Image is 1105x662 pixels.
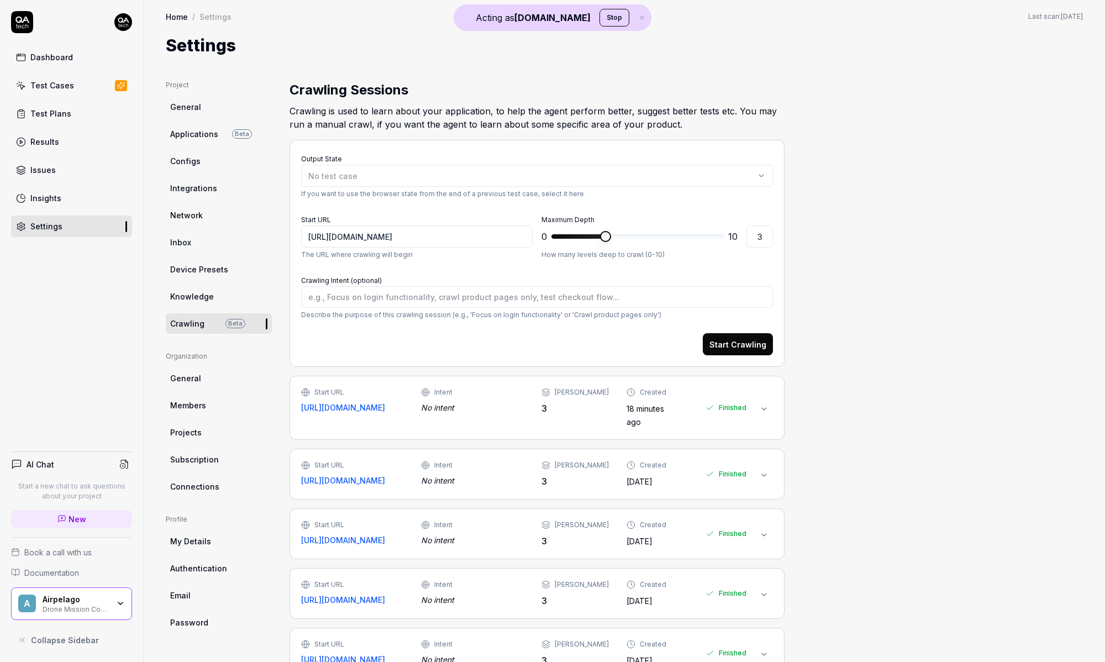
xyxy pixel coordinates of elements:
[166,178,272,198] a: Integrations
[541,250,773,260] p: How many levels deep to crawl (0-10)
[170,155,201,167] span: Configs
[11,587,132,621] button: AAirpelagoDrone Mission Control
[627,477,653,486] time: [DATE]
[11,547,132,558] a: Book a call with us
[301,276,382,285] label: Crawling Intent (optional)
[170,318,204,329] span: Crawling
[166,585,272,606] a: Email
[301,189,773,199] p: If you want to use the browser state from the end of a previous test case, select it here
[1028,12,1083,22] button: Last scan:[DATE]
[43,595,109,605] div: Airpelago
[166,422,272,443] a: Projects
[170,454,219,465] span: Subscription
[11,629,132,651] button: Collapse Sidebar
[640,460,666,470] div: Created
[43,604,109,613] div: Drone Mission Control
[1061,12,1083,20] time: [DATE]
[166,476,272,497] a: Connections
[11,187,132,209] a: Insights
[166,313,272,334] a: CrawlingBeta
[225,319,245,328] span: Beta
[434,520,452,530] div: Intent
[314,520,344,530] div: Start URL
[232,129,252,139] span: Beta
[170,372,201,384] span: General
[170,128,218,140] span: Applications
[1028,12,1083,22] span: Last scan:
[166,232,272,253] a: Inbox
[640,387,666,397] div: Created
[640,520,666,530] div: Created
[170,617,208,628] span: Password
[434,460,452,470] div: Intent
[30,136,59,148] div: Results
[627,537,653,546] time: [DATE]
[555,580,609,590] div: [PERSON_NAME]
[166,11,188,22] a: Home
[11,75,132,96] a: Test Cases
[11,46,132,68] a: Dashboard
[706,387,746,428] div: Finished
[24,567,79,579] span: Documentation
[541,402,609,415] div: 3
[314,580,344,590] div: Start URL
[170,237,191,248] span: Inbox
[166,80,272,90] div: Project
[11,567,132,579] a: Documentation
[308,171,357,181] span: No test case
[599,9,629,27] button: Stop
[170,101,201,113] span: General
[166,97,272,117] a: General
[541,216,594,224] label: Maximum Depth
[301,155,342,163] label: Output State
[27,459,54,470] h4: AI Chat
[166,531,272,551] a: My Details
[170,400,206,411] span: Members
[541,534,609,548] div: 3
[166,33,236,58] h1: Settings
[170,481,219,492] span: Connections
[627,404,664,427] time: 18 minutes ago
[11,481,132,501] p: Start a new chat to ask questions about your project
[166,124,272,144] a: ApplicationsBeta
[314,639,344,649] div: Start URL
[301,310,773,320] p: Describe the purpose of this crawling session (e.g., 'Focus on login functionality' or 'Crawl pro...
[18,595,36,612] span: A
[728,230,738,243] span: 10
[301,534,385,546] a: [URL][DOMAIN_NAME]
[170,590,191,601] span: Email
[541,594,609,607] div: 3
[301,594,385,606] a: [URL][DOMAIN_NAME]
[170,182,217,194] span: Integrations
[166,351,272,361] div: Organization
[11,510,132,528] a: New
[314,460,344,470] div: Start URL
[166,449,272,470] a: Subscription
[166,286,272,307] a: Knowledge
[301,402,385,413] a: [URL][DOMAIN_NAME]
[11,216,132,237] a: Settings
[30,192,61,204] div: Insights
[166,259,272,280] a: Device Presets
[11,103,132,124] a: Test Plans
[30,80,74,91] div: Test Cases
[555,460,609,470] div: [PERSON_NAME]
[24,547,92,558] span: Book a call with us
[192,11,195,22] div: /
[166,514,272,524] div: Profile
[166,151,272,171] a: Configs
[166,395,272,416] a: Members
[30,51,73,63] div: Dashboard
[555,387,609,397] div: [PERSON_NAME]
[640,639,666,649] div: Created
[199,11,231,22] div: Settings
[290,100,785,131] h2: Crawling is used to learn about your application, to help the agent perform better, suggest bette...
[421,534,523,546] div: No intent
[301,216,331,224] label: Start URL
[703,333,773,355] button: Start Crawling
[30,220,62,232] div: Settings
[170,535,211,547] span: My Details
[166,612,272,633] a: Password
[301,225,533,248] input: https://dev--dronemissioncontrol.netlify.app/
[541,475,609,488] div: 3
